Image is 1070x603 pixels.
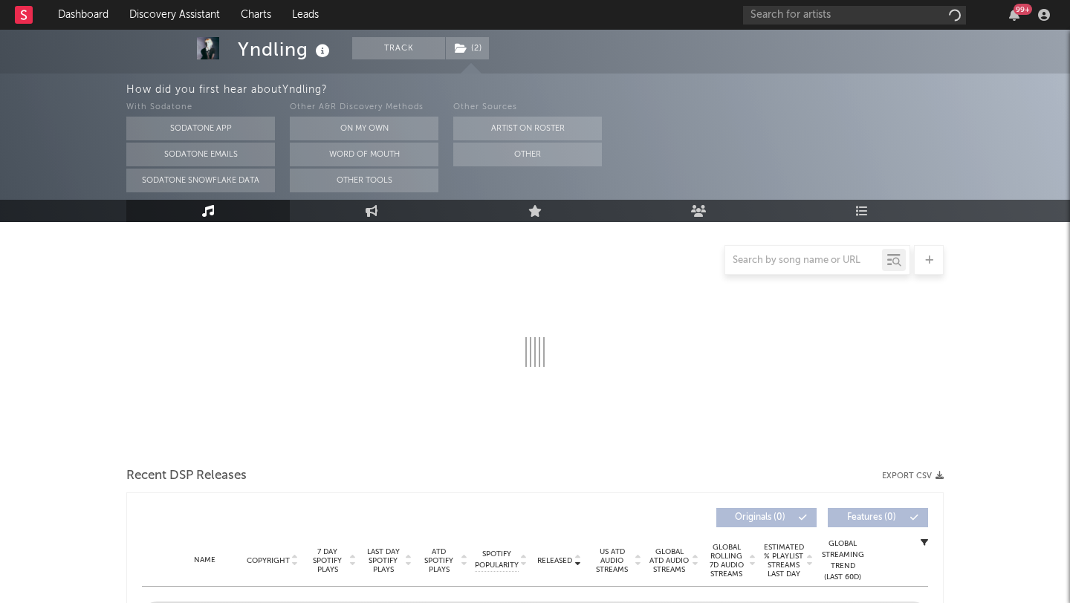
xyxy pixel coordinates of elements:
span: Released [537,556,572,565]
span: ( 2 ) [445,37,490,59]
button: Other [453,143,602,166]
div: Name [172,555,238,566]
div: Other Sources [453,99,602,117]
input: Search by song name or URL [725,255,882,267]
span: Spotify Popularity [475,549,519,571]
span: Recent DSP Releases [126,467,247,485]
div: Yndling [238,37,334,62]
button: Originals(0) [716,508,817,527]
button: Other Tools [290,169,438,192]
div: How did you first hear about Yndling ? [126,81,1070,99]
span: 7 Day Spotify Plays [308,547,347,574]
button: Sodatone Snowflake Data [126,169,275,192]
button: Features(0) [828,508,928,527]
div: Global Streaming Trend (Last 60D) [820,538,865,583]
input: Search for artists [743,6,966,25]
button: Artist on Roster [453,117,602,140]
span: Global Rolling 7D Audio Streams [706,543,747,578]
button: Word Of Mouth [290,143,438,166]
button: Sodatone App [126,117,275,140]
span: ATD Spotify Plays [419,547,458,574]
div: With Sodatone [126,99,275,117]
span: Copyright [247,556,290,565]
div: 99 + [1014,4,1032,15]
button: 99+ [1009,9,1019,21]
span: Estimated % Playlist Streams Last Day [763,543,804,578]
span: US ATD Audio Streams [591,547,632,574]
span: Global ATD Audio Streams [649,547,690,574]
div: Other A&R Discovery Methods [290,99,438,117]
button: On My Own [290,117,438,140]
span: Features ( 0 ) [837,513,906,522]
span: Last Day Spotify Plays [363,547,403,574]
button: Sodatone Emails [126,143,275,166]
button: Track [352,37,445,59]
button: Export CSV [882,472,944,480]
span: Originals ( 0 ) [726,513,794,522]
button: (2) [446,37,489,59]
